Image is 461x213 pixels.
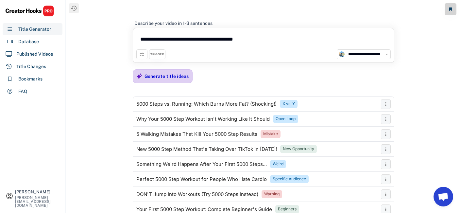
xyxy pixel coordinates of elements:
div: Published Videos [16,51,53,58]
div: Mistake [263,131,278,137]
div: Bookmarks [18,76,43,82]
div: Your First 5000 Step Workout: Complete Beginner's Guide [136,207,272,212]
div: 5000 Steps vs. Running: Which Burns More Fat? (Shocking!) [136,101,277,107]
div: Title Changes [16,63,46,70]
div: [PERSON_NAME] [15,190,60,194]
div: Specific Audience [273,176,306,182]
div: Beginners [278,206,297,212]
div: New 5000 Step Method That's Taking Over TikTok in [DATE]! [136,147,277,152]
div: TRIGGER [150,52,164,57]
img: channels4_profile.jpg [339,51,345,57]
div: 5 Walking Mistakes That Kill Your 5000 Step Results [136,132,257,137]
div: FAQ [18,88,27,95]
div: Warning [264,191,280,197]
div: X vs. Y [282,101,295,107]
a: Open chat [434,187,453,206]
div: Why Your 5000 Step Workout Isn't Working Like It Should [136,116,270,122]
div: Weird [273,161,283,167]
div: Generate title ideas [145,73,189,79]
div: DON'T Jump Into Workouts (Try 5000 Steps Instead) [136,192,258,197]
div: Title Generator [18,26,51,33]
div: Perfect 5000 Step Workout for People Who Hate Cardio [136,177,267,182]
div: [PERSON_NAME][EMAIL_ADDRESS][DOMAIN_NAME] [15,196,60,207]
div: Open Loop [276,116,296,122]
div: Something Weird Happens After Your First 5000 Steps... [136,162,267,167]
img: CHPRO%20Logo.svg [5,5,54,17]
div: New Opportunity [283,146,314,152]
div: Describe your video in 1-3 sentences [134,20,213,26]
div: Database [18,38,39,45]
